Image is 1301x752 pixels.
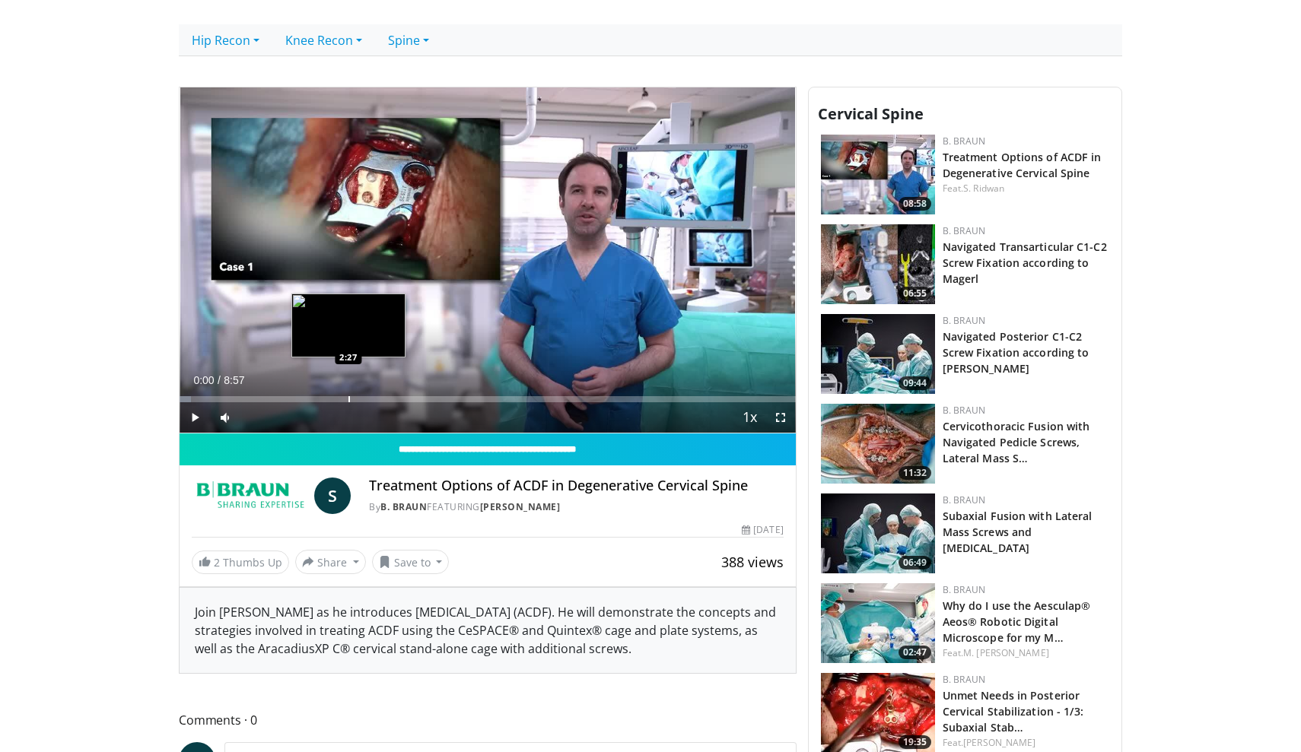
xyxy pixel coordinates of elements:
a: 09:44 [821,314,935,394]
span: Comments 0 [179,710,797,730]
a: S. Ridwan [963,182,1004,195]
a: B. Braun [943,314,985,327]
a: Why do I use the Aesculap® Aeos® Robotic Digital Microscope for my M… [943,598,1091,645]
span: 19:35 [899,735,931,749]
a: 06:55 [821,224,935,304]
a: Subaxial Fusion with Lateral Mass Screws and [MEDICAL_DATA] [943,509,1093,555]
img: image.jpeg [291,294,406,357]
a: Navigated Posterior C1-C2 Screw Fixation according to [PERSON_NAME] [943,329,1089,376]
button: Fullscreen [765,402,796,433]
a: B. Braun [943,224,985,237]
div: Feat. [943,646,1109,660]
a: B. Braun [943,673,985,686]
div: Join [PERSON_NAME] as he introduces [MEDICAL_DATA] (ACDF). He will demonstrate the concepts and s... [180,588,796,673]
h4: Treatment Options of ACDF in Degenerative Cervical Spine [369,478,783,494]
img: c4232074-7937-4477-a25c-82cc213bced6.150x105_q85_crop-smart_upscale.jpg [821,583,935,663]
a: Spine [375,24,442,56]
span: 8:57 [224,374,244,386]
span: 02:47 [899,646,931,659]
span: 11:32 [899,466,931,480]
span: 2 [214,555,220,570]
div: Feat. [943,182,1109,195]
a: B. Braun [943,493,985,506]
img: 14c2e441-0343-4af7-a441-cf6cc92191f7.jpg.150x105_q85_crop-smart_upscale.jpg [821,314,935,394]
a: 2 Thumbs Up [192,551,289,574]
span: Cervical Spine [818,103,924,124]
a: 08:58 [821,135,935,214]
button: Playback Rate [735,402,765,433]
img: B. Braun [192,478,308,514]
a: Navigated Transarticular C1-C2 Screw Fixation according to Magerl [943,240,1107,286]
a: 11:32 [821,404,935,484]
a: B. Braun [943,404,985,417]
span: 09:44 [899,376,931,390]
a: S [314,478,351,514]
a: [PERSON_NAME] [480,500,561,513]
a: Unmet Needs in Posterior Cervical Stabilization - 1/3: Subaxial Stab… [943,688,1084,735]
span: 388 views [721,553,784,571]
button: Share [295,550,366,574]
a: B. Braun [943,135,985,148]
img: f8410e01-fc31-46c0-a1b2-4166cf12aee9.jpg.150x105_q85_crop-smart_upscale.jpg [821,224,935,304]
button: Play [180,402,210,433]
span: 06:55 [899,287,931,300]
a: Cervicothoracic Fusion with Navigated Pedicle Screws, Lateral Mass S… [943,419,1090,465]
a: 06:49 [821,493,935,573]
div: Progress Bar [180,396,796,402]
a: B. Braun [943,583,985,596]
a: Hip Recon [179,24,272,56]
img: 48a1d132-3602-4e24-8cc1-5313d187402b.jpg.150x105_q85_crop-smart_upscale.jpg [821,404,935,484]
a: 02:47 [821,583,935,663]
video-js: Video Player [180,87,796,434]
span: 0:00 [193,374,214,386]
a: B. Braun [380,500,427,513]
a: M. [PERSON_NAME] [963,646,1049,659]
div: By FEATURING [369,500,783,514]
a: Knee Recon [272,24,375,56]
a: [PERSON_NAME] [963,736,1035,749]
span: 06:49 [899,556,931,570]
button: Mute [210,402,240,433]
span: / [218,374,221,386]
span: 08:58 [899,197,931,211]
a: Treatment Options of ACDF in Degenerative Cervical Spine [943,150,1102,180]
div: [DATE] [742,523,783,537]
div: Feat. [943,736,1109,750]
img: 009a77ed-cfd7-46ce-89c5-e6e5196774e0.150x105_q85_crop-smart_upscale.jpg [821,135,935,214]
img: d7edaa70-cf86-4a85-99b9-dc038229caed.jpg.150x105_q85_crop-smart_upscale.jpg [821,493,935,573]
button: Save to [372,550,450,574]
